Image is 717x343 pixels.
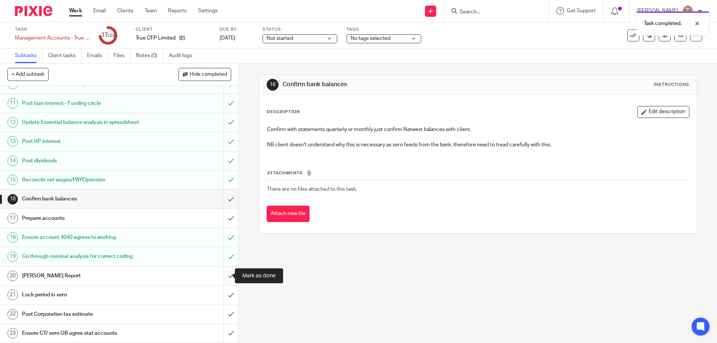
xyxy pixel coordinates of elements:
h1: Update Essential balance analysis in spreadsheet [22,117,151,128]
small: /23 [108,34,115,38]
label: Client [136,26,210,32]
h1: Confirm bank balances [283,81,494,88]
div: 13 [7,136,18,147]
p: Task completed. [644,20,682,27]
div: 17 [101,31,115,40]
div: 20 [7,271,18,281]
div: 18 [7,232,18,243]
label: Task [15,26,90,32]
img: SJ.jpg [682,5,694,17]
h1: Post dividends [22,155,151,166]
h1: Go through nominal analysis for correct coding [22,251,151,262]
h1: Confirm bank balances [22,193,151,205]
span: There are no files attached to this task. [267,187,357,192]
h1: Post Corporation tax estimate [22,309,151,320]
button: + Add subtask [7,68,49,81]
a: Work [69,7,82,15]
label: Status [263,26,337,32]
h1: Prepare accounts [22,213,151,224]
button: Hide completed [179,68,231,81]
h1: Ensure account 4040 agrees to working [22,232,151,243]
h1: Ensure CT/ xero OB agree stat accounts [22,328,151,339]
div: Instructions [654,82,689,88]
a: Settings [198,7,218,15]
h1: Reconcile net wages/PAYE/pension [22,174,151,185]
button: Edit description [637,106,689,118]
a: Audit logs [169,49,198,63]
div: 19 [7,252,18,262]
a: Reports [168,7,187,15]
h1: Post HP interest [22,136,151,147]
a: Team [145,7,157,15]
a: Client tasks [48,49,81,63]
a: Email [93,7,106,15]
p: True CFP Limited [136,34,176,42]
div: 21 [7,290,18,300]
p: NB client doesn't understand why this is necessary as xero feeds from the bank, therefore need to... [267,141,689,149]
label: Tags [347,26,421,32]
h1: Lock period in xero [22,289,151,300]
div: 14 [7,156,18,166]
div: 16 [267,79,279,91]
div: 16 [7,194,18,205]
label: Due by [220,26,253,32]
a: Notes (0) [136,49,163,63]
span: Attachments [267,171,303,175]
span: Not started [267,36,293,41]
h1: Post loan interest - Funding circle [22,98,151,109]
a: Files [114,49,130,63]
a: Emails [87,49,108,63]
div: 12 [7,117,18,128]
div: Management Accounts - True CFP [15,34,90,42]
span: No tags selected [351,36,390,41]
button: Attach new file [267,206,310,222]
h1: [PERSON_NAME] Report [22,270,151,281]
p: Confirm with statements quarterly or monthly just confirm Natwest balances with client. [267,126,689,133]
p: Description [267,109,300,115]
span: [DATE] [220,35,235,41]
div: 17 [7,213,18,224]
div: 23 [7,328,18,339]
div: 11 [7,98,18,109]
div: 15 [7,175,18,185]
a: Subtasks [15,49,43,63]
span: Hide completed [190,72,227,78]
img: Pixie [15,6,52,16]
div: 22 [7,309,18,319]
a: Clients [117,7,133,15]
